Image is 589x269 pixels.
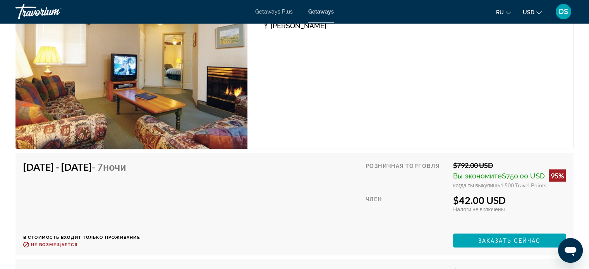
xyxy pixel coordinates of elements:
div: Член [366,194,447,228]
span: USD [523,9,534,15]
button: Заказать сейчас [453,233,566,247]
div: $792.00 USD [453,161,566,169]
span: Не возмещается [31,242,77,247]
button: Change currency [523,7,542,18]
span: - 7 [92,161,126,172]
button: User Menu [553,3,574,20]
span: ru [496,9,504,15]
h4: [DATE] - [DATE] [23,161,134,172]
a: Travorium [15,2,93,22]
iframe: Кнопка запуска окна обмена сообщениями [558,238,583,263]
span: 1,500 Travel Points [500,182,546,188]
span: Заказать сейчас [478,237,541,243]
button: Change language [496,7,511,18]
span: когда ты выкупишь [453,182,500,188]
div: $42.00 USD [453,194,566,206]
div: Розничная торговля [366,161,447,188]
span: [PERSON_NAME] [271,22,326,30]
span: Налоги не включены [453,206,505,212]
a: Getaways Plus [255,9,293,15]
a: Getaways [308,9,334,15]
p: В стоимость входит только проживание [23,235,140,240]
span: ночи [103,161,126,172]
div: 95% [549,169,566,182]
span: Вы экономите [453,171,502,180]
span: $750.00 USD [502,171,545,180]
span: DS [559,8,568,15]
